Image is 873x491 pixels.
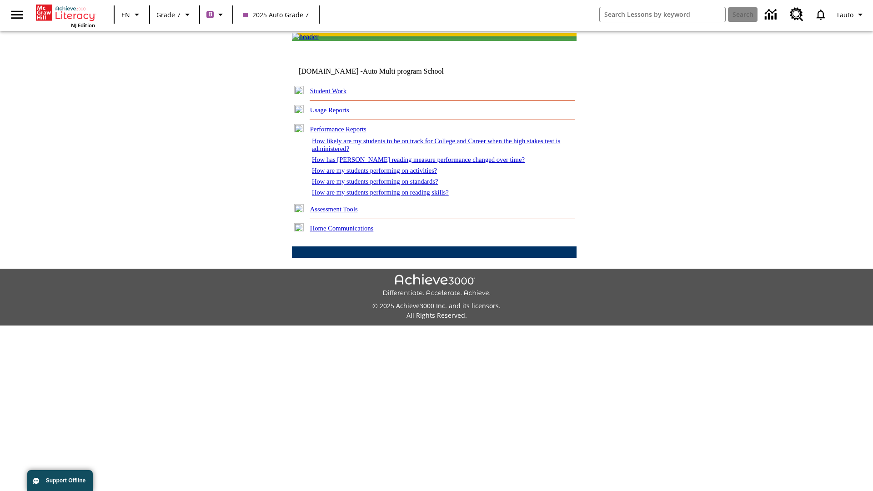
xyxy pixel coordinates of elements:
[4,1,30,28] button: Open side menu
[243,10,309,20] span: 2025 Auto Grade 7
[121,10,130,20] span: EN
[294,86,304,94] img: plus.gif
[784,2,809,27] a: Resource Center, Will open in new tab
[310,106,349,114] a: Usage Reports
[203,6,230,23] button: Boost Class color is purple. Change class color
[310,87,346,95] a: Student Work
[294,124,304,132] img: minus.gif
[156,10,181,20] span: Grade 7
[312,189,449,196] a: How are my students performing on reading skills?
[117,6,146,23] button: Language: EN, Select a language
[71,22,95,29] span: NJ Edition
[292,33,319,41] img: header
[310,205,358,213] a: Assessment Tools
[46,477,85,484] span: Support Offline
[294,105,304,113] img: plus.gif
[363,67,444,75] nobr: Auto Multi program School
[36,3,95,29] div: Home
[833,6,869,23] button: Profile/Settings
[294,204,304,212] img: plus.gif
[759,2,784,27] a: Data Center
[312,178,438,185] a: How are my students performing on standards?
[600,7,725,22] input: search field
[310,125,366,133] a: Performance Reports
[299,67,466,75] td: [DOMAIN_NAME] -
[310,225,374,232] a: Home Communications
[312,137,560,152] a: How likely are my students to be on track for College and Career when the high stakes test is adm...
[312,156,525,163] a: How has [PERSON_NAME] reading measure performance changed over time?
[294,223,304,231] img: plus.gif
[836,10,853,20] span: Tauto
[809,3,833,26] a: Notifications
[208,9,212,20] span: B
[312,167,437,174] a: How are my students performing on activities?
[27,470,93,491] button: Support Offline
[153,6,196,23] button: Grade: Grade 7, Select a grade
[382,274,491,297] img: Achieve3000 Differentiate Accelerate Achieve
